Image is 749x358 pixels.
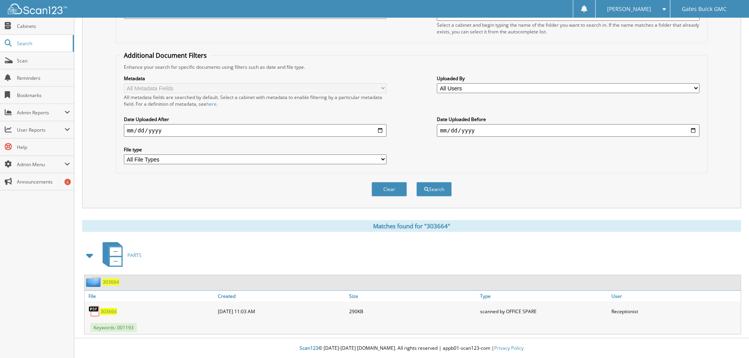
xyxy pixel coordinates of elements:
div: [DATE] 11:03 AM [216,303,347,319]
span: Keywords: 001193 [90,323,137,332]
a: Size [347,291,478,301]
a: 303664 [103,279,119,285]
span: PARTS [127,252,142,259]
span: Help [17,144,70,151]
a: User [609,291,741,301]
div: 6 [64,179,71,185]
div: Enhance your search for specific documents using filters such as date and file type. [120,64,703,70]
span: Announcements [17,178,70,185]
a: here [206,101,217,107]
span: Scan123 [300,345,318,351]
div: All metadata fields are searched by default. Select a cabinet with metadata to enable filtering b... [124,94,386,107]
div: © [DATE]-[DATE] [DOMAIN_NAME]. All rights reserved | appb01-scan123-com | [74,339,749,358]
span: Admin Menu [17,161,64,168]
a: Privacy Policy [494,345,524,351]
div: scanned by OFFICE SPARE [478,303,609,319]
label: File type [124,146,386,153]
a: Type [478,291,609,301]
a: 303664 [100,308,117,315]
span: Bookmarks [17,92,70,99]
input: start [124,124,386,137]
img: scan123-logo-white.svg [8,4,67,14]
div: Matches found for "303664" [82,220,741,232]
img: folder2.png [86,277,103,287]
span: Search [17,40,69,47]
label: Metadata [124,75,386,82]
label: Date Uploaded Before [437,116,699,123]
img: PDF.png [88,305,100,317]
a: Created [216,291,347,301]
a: File [85,291,216,301]
span: Reminders [17,75,70,81]
div: Receptionist [609,303,741,319]
span: Gates Buick GMC [682,7,727,11]
a: PARTS [98,240,142,271]
label: Uploaded By [437,75,699,82]
span: Scan [17,57,70,64]
div: Select a cabinet and begin typing the name of the folder you want to search in. If the name match... [437,22,699,35]
input: end [437,124,699,137]
legend: Additional Document Filters [120,51,211,60]
label: Date Uploaded After [124,116,386,123]
div: 290KB [347,303,478,319]
button: Search [416,182,452,196]
span: Admin Reports [17,109,64,116]
span: Cabinets [17,23,70,29]
button: Clear [372,182,407,196]
span: User Reports [17,127,64,133]
span: [PERSON_NAME] [607,7,651,11]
